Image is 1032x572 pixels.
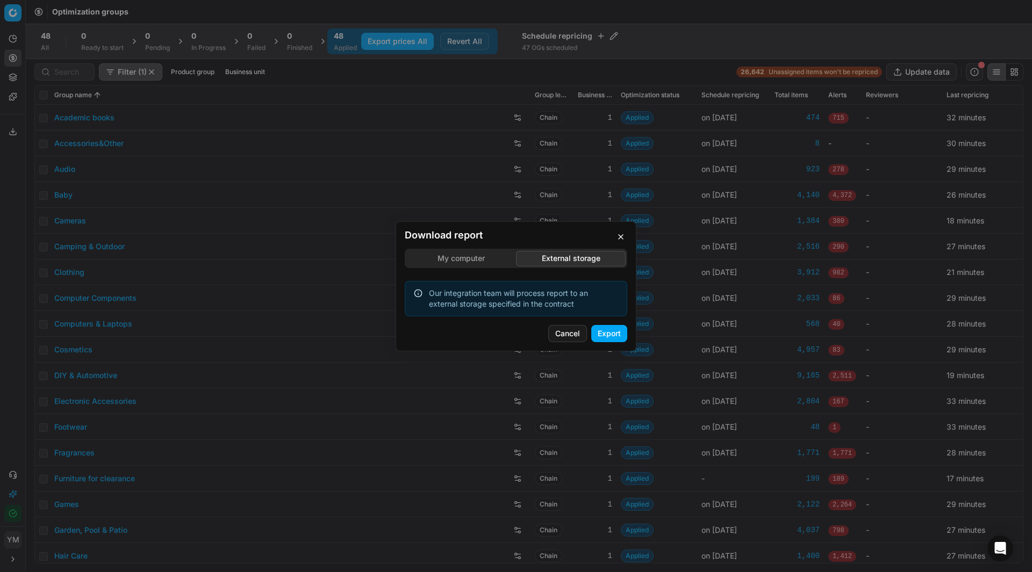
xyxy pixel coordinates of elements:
[516,250,626,266] button: External storage
[429,288,618,309] div: Our integration team will process report to an external storage specified in the contract
[406,250,516,266] button: My computer
[591,325,627,342] button: Export
[405,230,627,240] h2: Download report
[548,325,587,342] button: Cancel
